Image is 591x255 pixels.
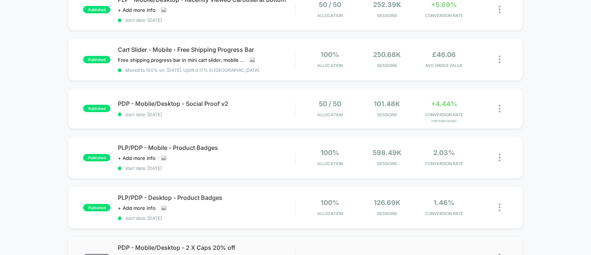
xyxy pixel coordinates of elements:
span: for Purchased [417,119,471,123]
img: close [499,204,501,211]
span: Allocation [317,13,343,18]
span: 101.48k [374,100,400,108]
span: published [83,204,110,211]
img: close [499,105,501,113]
span: 126.69k [374,199,400,207]
span: 1.46% [434,199,454,207]
span: AVG ORDER VALUE [417,63,471,68]
img: close [499,56,501,63]
span: 100% [321,149,339,157]
span: Allocation [317,112,343,117]
span: + Add more info [118,155,156,161]
span: Allocation [317,63,343,68]
span: published [83,105,110,112]
span: + Add more info [118,7,156,13]
span: £46.06 [432,51,456,58]
span: Sessions [360,13,414,18]
span: +4.44% [431,100,457,108]
span: CONVERSION RATE [417,211,471,216]
span: Free shipping progress bar in mini cart slider, mobile only [118,57,244,63]
span: 2.03% [433,149,455,157]
span: CONVERSION RATE [417,161,471,166]
span: PDP - Mobile/Desktop - 2 X Caps 20% off [118,244,295,251]
span: published [83,56,110,63]
span: CONVERSION RATE [417,112,471,117]
span: PDP - Mobile/Desktop - Social Proof v2 [118,100,295,107]
img: close [499,6,501,13]
span: start date: [DATE] [118,112,295,117]
span: 100% [321,199,339,207]
span: Sessions [360,112,414,117]
span: start date: [DATE] [118,17,295,23]
img: close [499,154,501,161]
span: Allocation [317,161,343,166]
span: published [83,6,110,13]
span: start date: [DATE] [118,215,295,221]
span: 50 / 50 [319,1,341,9]
span: CONVERSION RATE [417,13,471,18]
span: + Add more info [118,205,156,211]
span: PLP/PDP - Desktop - Product Badges [118,194,295,201]
span: Sessions [360,211,414,216]
span: published [83,154,110,161]
span: start date: [DATE] [118,165,295,171]
span: 250.68k [373,51,401,58]
span: 50 / 50 [319,100,341,108]
span: Moved to 100% on: [DATE] . Uplift: 0.17% in [GEOGRAPHIC_DATA] [125,67,259,73]
span: Allocation [317,211,343,216]
span: Cart Slider - Mobile - Free Shipping Progress Bar [118,46,295,53]
span: 598.49k [373,149,402,157]
span: PLP/PDP - Mobile - Product Badges [118,144,295,151]
span: 100% [321,51,339,58]
span: 252.39k [373,1,401,9]
span: +5.69% [431,1,457,9]
span: Sessions [360,63,414,68]
span: Sessions [360,161,414,166]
